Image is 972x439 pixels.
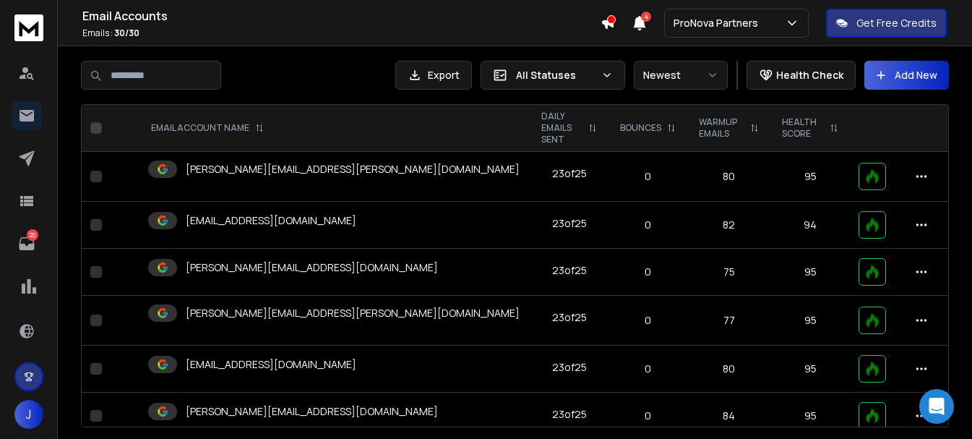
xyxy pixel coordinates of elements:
p: [EMAIL_ADDRESS][DOMAIN_NAME] [186,213,356,228]
p: [PERSON_NAME][EMAIL_ADDRESS][DOMAIN_NAME] [186,260,438,275]
td: 95 [770,249,850,296]
button: Add New [864,61,949,90]
button: J [14,400,43,429]
td: 80 [687,152,770,202]
div: EMAIL ACCOUNT NAME [151,122,264,134]
td: 82 [687,202,770,249]
div: 23 of 25 [552,216,587,231]
div: 23 of 25 [552,166,587,181]
p: DAILY EMAILS SENT [541,111,583,145]
td: 95 [770,296,850,346]
td: 77 [687,296,770,346]
p: WARMUP EMAILS [699,116,744,140]
td: 80 [687,346,770,393]
div: Open Intercom Messenger [919,389,954,424]
p: Get Free Credits [856,16,937,30]
button: Get Free Credits [826,9,947,38]
button: Newest [634,61,728,90]
td: 94 [770,202,850,249]
div: 23 of 25 [552,360,587,375]
button: Health Check [747,61,856,90]
p: [EMAIL_ADDRESS][DOMAIN_NAME] [186,357,356,372]
a: 20 [12,229,41,258]
p: Emails : [82,27,601,39]
span: 30 / 30 [114,27,139,39]
p: 0 [617,169,679,184]
img: logo [14,14,43,41]
p: BOUNCES [620,122,661,134]
td: 95 [770,346,850,393]
p: Health Check [776,68,843,82]
p: [PERSON_NAME][EMAIL_ADDRESS][DOMAIN_NAME] [186,404,438,419]
p: [PERSON_NAME][EMAIL_ADDRESS][PERSON_NAME][DOMAIN_NAME] [186,162,520,176]
p: 0 [617,313,679,328]
div: 23 of 25 [552,407,587,422]
p: 0 [617,218,679,232]
p: HEALTH SCORE [782,116,824,140]
p: 0 [617,409,679,423]
td: 75 [687,249,770,296]
p: 20 [27,229,38,241]
h1: Email Accounts [82,7,601,25]
div: 23 of 25 [552,310,587,325]
p: [PERSON_NAME][EMAIL_ADDRESS][PERSON_NAME][DOMAIN_NAME] [186,306,520,320]
span: 4 [641,12,651,22]
p: ProNova Partners [674,16,764,30]
p: All Statuses [516,68,595,82]
p: 0 [617,362,679,376]
div: 23 of 25 [552,263,587,278]
button: Export [395,61,472,90]
td: 95 [770,152,850,202]
p: 0 [617,265,679,279]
